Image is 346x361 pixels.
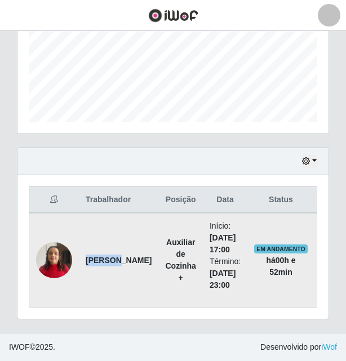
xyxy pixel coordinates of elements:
[210,233,236,254] time: [DATE] 17:00
[9,342,30,351] span: IWOF
[247,187,314,213] th: Status
[148,8,198,23] img: CoreUI Logo
[86,256,152,265] strong: [PERSON_NAME]
[321,342,337,351] a: iWof
[260,341,337,353] span: Desenvolvido por
[210,256,241,291] li: Término:
[158,187,202,213] th: Posição
[9,341,55,353] span: © 2025 .
[210,269,236,289] time: [DATE] 23:00
[254,244,308,253] span: EM ANDAMENTO
[79,187,158,213] th: Trabalhador
[210,220,241,256] li: Início:
[165,238,196,282] strong: Auxiliar de Cozinha +
[36,236,72,284] img: 1737135977494.jpeg
[266,256,295,277] strong: há 00 h e 52 min
[203,187,247,213] th: Data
